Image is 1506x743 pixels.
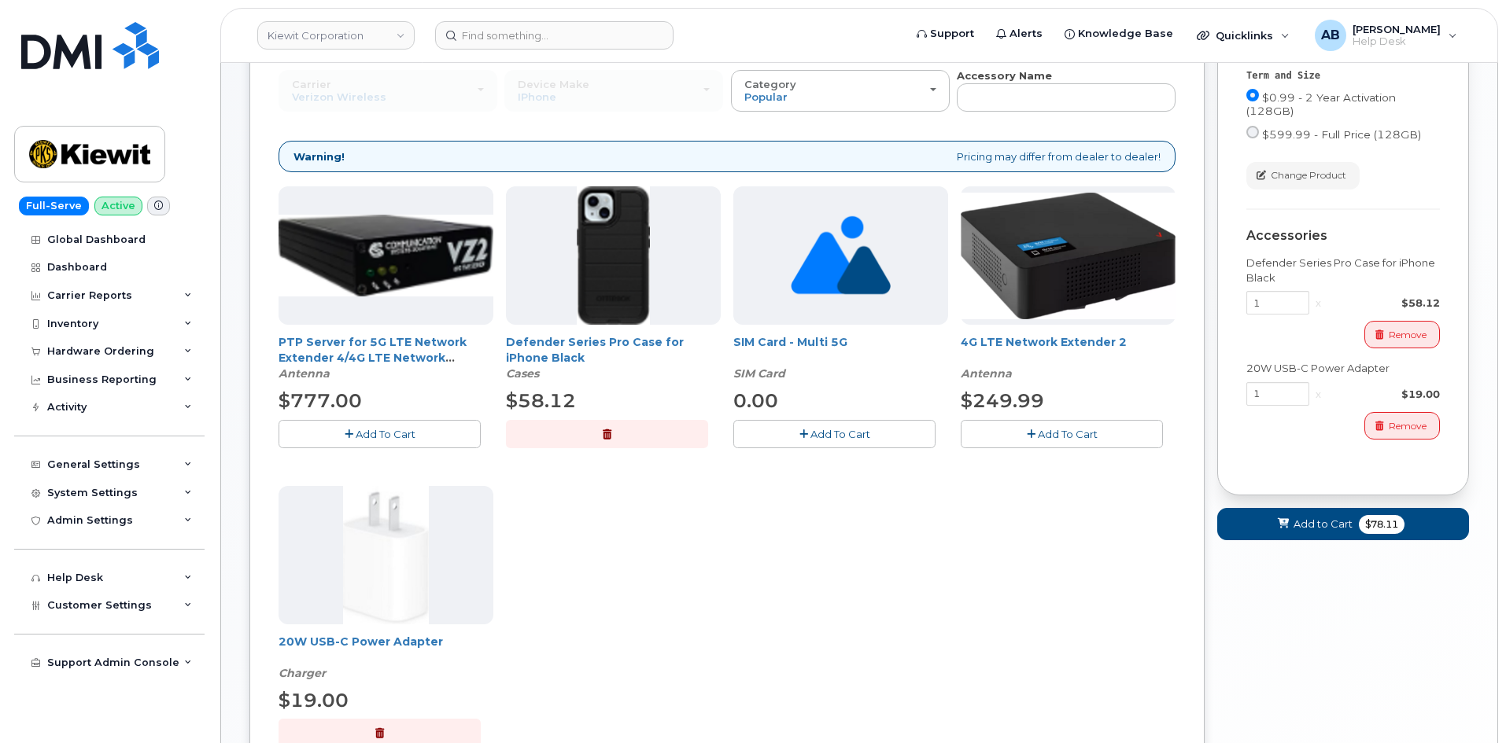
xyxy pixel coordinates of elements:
[961,420,1163,447] button: Add To Cart
[506,334,721,381] div: Defender Series Pro Case for iPhone Black
[1309,296,1327,311] div: x
[1246,162,1360,189] button: Change Product
[279,334,493,381] div: PTP Server for 5G LTE Network Extender 4/4G LTE Network Extender 3
[1327,296,1440,311] div: $58.12
[1359,515,1404,534] span: $78.11
[961,335,1127,349] a: 4G LTE Network Extender 2
[810,428,870,440] span: Add To Cart
[1246,361,1440,376] div: 20W USB-C Power Adapter
[906,18,985,50] a: Support
[1262,128,1421,141] span: $599.99 - Full Price (128GB)
[279,634,443,649] a: 20W USB-C Power Adapter
[279,389,362,412] span: $777.00
[506,366,539,381] em: Cases
[985,18,1054,50] a: Alerts
[1246,126,1259,138] input: $599.99 - Full Price (128GB)
[1389,328,1427,342] span: Remove
[279,366,330,381] em: Antenna
[279,420,481,447] button: Add To Cart
[1186,20,1301,51] div: Quicklinks
[733,389,778,412] span: 0.00
[1389,419,1427,433] span: Remove
[1438,675,1494,731] iframe: Messenger Launcher
[744,78,796,90] span: Category
[961,366,1012,381] em: Antenna
[961,334,1176,381] div: 4G LTE Network Extender 2
[1353,23,1441,35] span: [PERSON_NAME]
[1078,26,1173,42] span: Knowledge Base
[1309,387,1327,402] div: x
[257,21,415,50] a: Kiewit Corporation
[506,389,576,412] span: $58.12
[343,486,429,624] img: apple20w.jpg
[279,634,493,681] div: 20W USB-C Power Adapter
[733,420,936,447] button: Add To Cart
[1364,412,1440,440] button: Remove
[1246,69,1440,83] div: Term and Size
[1038,428,1098,440] span: Add To Cart
[1216,29,1273,42] span: Quicklinks
[1327,387,1440,402] div: $19.00
[1010,26,1043,42] span: Alerts
[293,149,345,164] strong: Warning!
[1054,18,1184,50] a: Knowledge Base
[733,335,847,349] a: SIM Card - Multi 5G
[744,90,788,103] span: Popular
[1304,20,1468,51] div: Adam Bake
[1364,321,1440,348] button: Remove
[1246,256,1440,285] div: Defender Series Pro Case for iPhone Black
[731,70,950,111] button: Category Popular
[279,689,349,712] span: $19.00
[1246,229,1440,243] div: Accessories
[435,21,674,50] input: Find something...
[791,186,891,325] img: no_image_found-2caef05468ed5679b831cfe6fc140e25e0c280774317ffc20a367ab7fd17291e.png
[961,389,1044,412] span: $249.99
[1246,89,1259,101] input: $0.99 - 2 Year Activation (128GB)
[733,366,785,381] em: SIM Card
[1294,517,1353,532] span: Add to Cart
[1321,26,1340,45] span: AB
[356,428,415,440] span: Add To Cart
[1271,168,1346,182] span: Change Product
[1217,508,1469,540] button: Add to Cart $78.11
[930,26,974,42] span: Support
[957,69,1052,82] strong: Accessory Name
[1246,91,1396,117] span: $0.99 - 2 Year Activation (128GB)
[279,215,493,296] img: Casa_Sysem.png
[279,141,1176,173] div: Pricing may differ from dealer to dealer!
[577,186,651,325] img: defenderiphone14.png
[1353,35,1441,48] span: Help Desk
[733,334,948,381] div: SIM Card - Multi 5G
[279,666,326,680] em: Charger
[506,335,684,365] a: Defender Series Pro Case for iPhone Black
[961,193,1176,319] img: 4glte_extender.png
[279,335,467,381] a: PTP Server for 5G LTE Network Extender 4/4G LTE Network Extender 3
